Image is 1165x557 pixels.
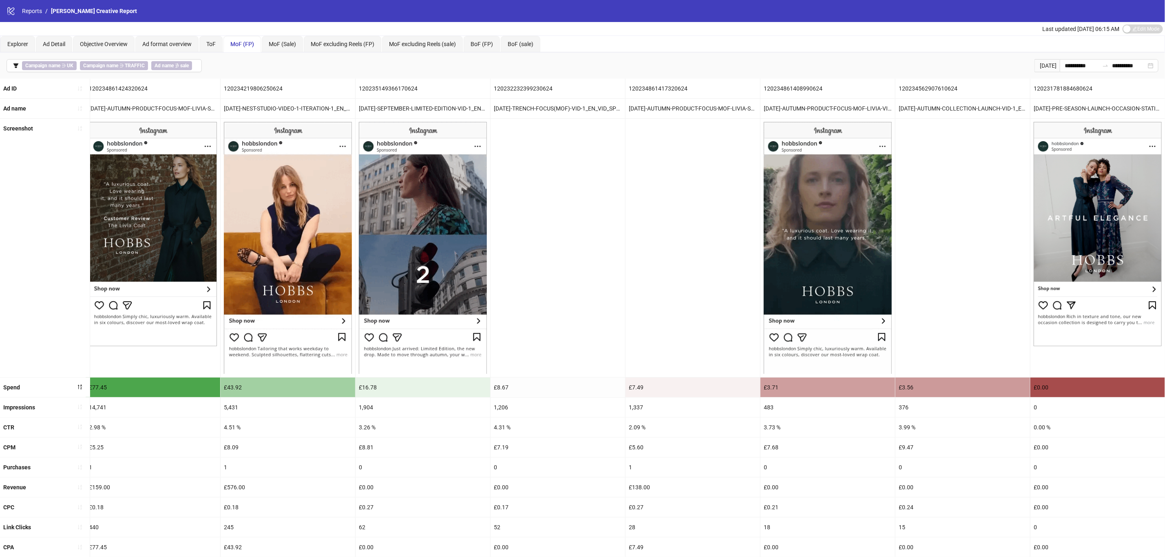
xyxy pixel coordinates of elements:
[77,444,83,450] span: sort-ascending
[1030,477,1165,497] div: £0.00
[86,458,220,477] div: 1
[1030,537,1165,557] div: £0.00
[1030,517,1165,537] div: 0
[151,61,192,70] span: ∌
[77,86,83,91] span: sort-ascending
[760,438,895,457] div: £7.68
[760,517,895,537] div: 18
[13,63,19,69] span: filter
[491,458,625,477] div: 0
[25,63,60,69] b: Campaign name
[760,477,895,497] div: £0.00
[1030,458,1165,477] div: 0
[86,477,220,497] div: £159.00
[142,41,192,47] span: Ad format overview
[356,418,490,437] div: 3.26 %
[7,59,202,72] button: Campaign name ∋ UKCampaign name ∋ TRAFFICAd name ∌ sale
[491,79,625,98] div: 120232232399230624
[356,398,490,417] div: 1,904
[3,384,20,391] b: Spend
[895,418,1030,437] div: 3.99 %
[626,79,760,98] div: 120234861417320624
[895,438,1030,457] div: £9.47
[77,484,83,490] span: sort-ascending
[895,79,1030,98] div: 120234562907610624
[491,438,625,457] div: £7.19
[3,484,26,491] b: Revenue
[895,378,1030,397] div: £3.56
[895,477,1030,497] div: £0.00
[221,418,355,437] div: 4.51 %
[3,125,33,132] b: Screenshot
[86,438,220,457] div: £5.25
[471,41,493,47] span: BoF (FP)
[180,63,189,69] b: sale
[1030,79,1165,98] div: 120231781884680624
[77,126,83,131] span: sort-ascending
[221,438,355,457] div: £8.09
[77,384,83,390] span: sort-descending
[221,537,355,557] div: £43.92
[491,378,625,397] div: £8.67
[7,41,28,47] span: Explorer
[626,438,760,457] div: £5.60
[3,85,17,92] b: Ad ID
[359,122,487,374] img: Screenshot 120235149366170624
[1034,122,1162,346] img: Screenshot 120231781884680624
[491,497,625,517] div: £0.17
[895,99,1030,118] div: [DATE]-AUTUMN-COLLECTION-LAUNCH-VID-1_EN_VID_NI_02092025_F_CC_SC24_USP10_SEASONAL
[22,61,77,70] span: ∋
[86,517,220,537] div: 440
[86,398,220,417] div: 14,741
[1030,497,1165,517] div: £0.00
[356,378,490,397] div: £16.78
[491,418,625,437] div: 4.31 %
[86,378,220,397] div: £77.45
[221,458,355,477] div: 1
[508,41,533,47] span: BoF (sale)
[206,41,216,47] span: ToF
[1042,26,1119,32] span: Last updated [DATE] 06:15 AM
[626,517,760,537] div: 28
[221,99,355,118] div: [DATE]-NEST-STUDIO-VIDEO-1-ITERATION-1_EN_VID_SP_01092025_F_NSE_SC1_None_BAU
[356,477,490,497] div: £0.00
[356,458,490,477] div: 0
[760,458,895,477] div: 0
[86,497,220,517] div: £0.18
[20,7,44,15] a: Reports
[764,122,892,374] img: Screenshot 120234861408990624
[3,464,31,471] b: Purchases
[760,79,895,98] div: 120234861408990624
[895,537,1030,557] div: £0.00
[760,99,895,118] div: [DATE]-AUTUMN-PRODUCT-FOCUS-MOF-LIVIA-VID-1_EN_VID_SP_09092025_F_CC_SC9_USP4_SEASONAL
[760,537,895,557] div: £0.00
[221,517,355,537] div: 245
[80,41,128,47] span: Objective Overview
[356,497,490,517] div: £0.27
[3,424,14,431] b: CTR
[626,497,760,517] div: £0.27
[221,398,355,417] div: 5,431
[491,537,625,557] div: £0.00
[895,517,1030,537] div: 15
[626,398,760,417] div: 1,337
[3,544,14,550] b: CPA
[230,41,254,47] span: MoF (FP)
[389,41,456,47] span: MoF excluding Reels (sale)
[77,524,83,530] span: sort-ascending
[86,418,220,437] div: 2.98 %
[45,7,48,15] li: /
[269,41,296,47] span: MoF (Sale)
[760,378,895,397] div: £3.71
[83,63,118,69] b: Campaign name
[224,122,352,374] img: Screenshot 120234219806250624
[3,105,26,112] b: Ad name
[221,477,355,497] div: £576.00
[3,404,35,411] b: Impressions
[77,464,83,470] span: sort-ascending
[356,79,490,98] div: 120235149366170624
[1030,418,1165,437] div: 0.00 %
[86,537,220,557] div: £77.45
[356,517,490,537] div: 62
[626,458,760,477] div: 1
